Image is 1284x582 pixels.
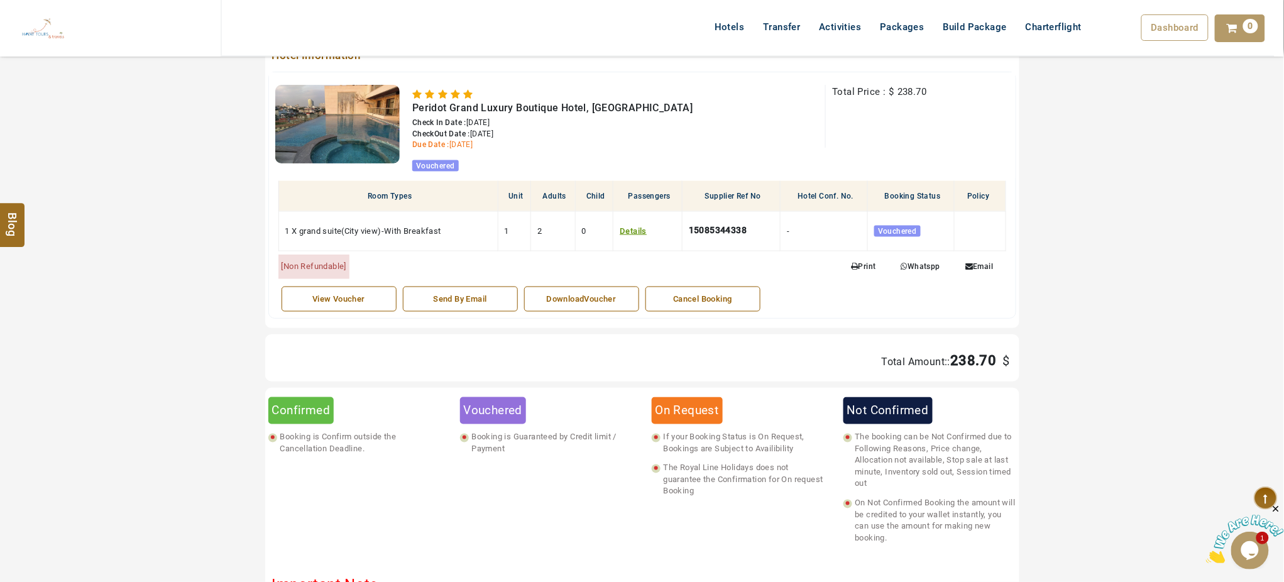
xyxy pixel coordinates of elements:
a: Packages [871,14,934,40]
a: Details [620,226,647,236]
span: Vouchered [412,160,459,172]
a: DownloadVoucher [524,287,639,312]
span: [Non Refundable] [282,261,346,271]
img: 97e91b40552a6b4894a20df4e283ef66eb03cac3.jpeg [275,85,400,163]
span: CheckOut Date : [412,129,470,138]
iframe: chat widget [1206,503,1284,563]
div: On Request [652,397,723,424]
span: Total Amount:: [882,356,951,368]
div: View Voucher [288,294,390,305]
a: Cancel Booking [645,287,760,312]
img: The Royal Line Holidays [9,5,77,53]
span: [DATE] [449,140,473,149]
span: 238.70 [897,86,926,97]
div: Send By Email [410,294,511,305]
th: Passengers [613,181,683,212]
span: [DATE] [470,129,493,138]
a: Print [842,258,885,276]
a: 0 [1215,14,1265,42]
th: Booking Status [868,181,955,212]
a: Hotels [705,14,754,40]
div: Vouchered [460,397,527,424]
div: Not Confirmed [843,397,933,424]
a: Build Package [934,14,1016,40]
th: Supplier Ref No [683,181,781,212]
th: Adults [531,181,576,212]
div: Confirmed [268,397,334,424]
span: The booking can be Not Confirmed due to Following Reasons, Price change, Allocation not available... [852,432,1016,490]
span: 1 [505,226,509,236]
span: 0 [582,226,586,236]
span: On Not Confirmed Booking the amount will be credited to your wallet instantly, you can use the am... [852,498,1016,544]
span: Booking is Guaranteed by Credit limit / Payment [469,432,633,455]
span: Total Price : [832,86,886,97]
span: Due Date : [412,140,449,149]
th: Child [575,181,613,212]
span: Booking is Confirm outside the Cancellation Deadline. [277,432,441,455]
div: Cancel Booking [652,294,754,305]
a: Send By Email [403,287,518,312]
span: If your Booking Status is On Request, Bookings are Subject to Availibility [661,432,825,455]
span: Flight [1107,19,1131,31]
span: - [787,226,789,236]
div: 15085344338 [689,221,753,241]
th: Hotel Conf. No. [781,181,868,212]
a: View Voucher [282,287,397,312]
span: Policy [967,192,989,200]
span: Print [851,262,875,271]
a: Charterflight [1016,14,1091,40]
span: $ [999,353,1009,368]
span: [DATE] [466,118,490,127]
span: Email [965,262,993,271]
span: The Royal Line Holidays does not guarantee the Confirmation for On request Booking [661,463,825,498]
div: DownloadVoucher [531,294,632,305]
a: Transfer [754,14,809,40]
span: Whatspp [901,262,940,271]
span: 2 [537,226,542,236]
a: Activities [810,14,871,40]
span: Dashboard [1151,22,1199,33]
span: Blog [4,213,21,224]
span: 1 X grand suite(City view)-With Breakfast [285,226,441,236]
span: Peridot Grand Luxury Boutique Hotel, [GEOGRAPHIC_DATA] [412,102,693,114]
span: Check In Date : [412,118,466,127]
span: $ [889,86,894,97]
th: Room Types [278,181,498,212]
a: Whatspp [892,258,950,276]
span: 238.70 [950,353,996,368]
span: Charterflight [1026,21,1082,33]
span: 0 [1243,19,1258,33]
a: Email [956,258,1002,276]
th: Unit [498,181,530,212]
a: Flight [1091,14,1141,27]
span: Vouchered [874,226,921,237]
